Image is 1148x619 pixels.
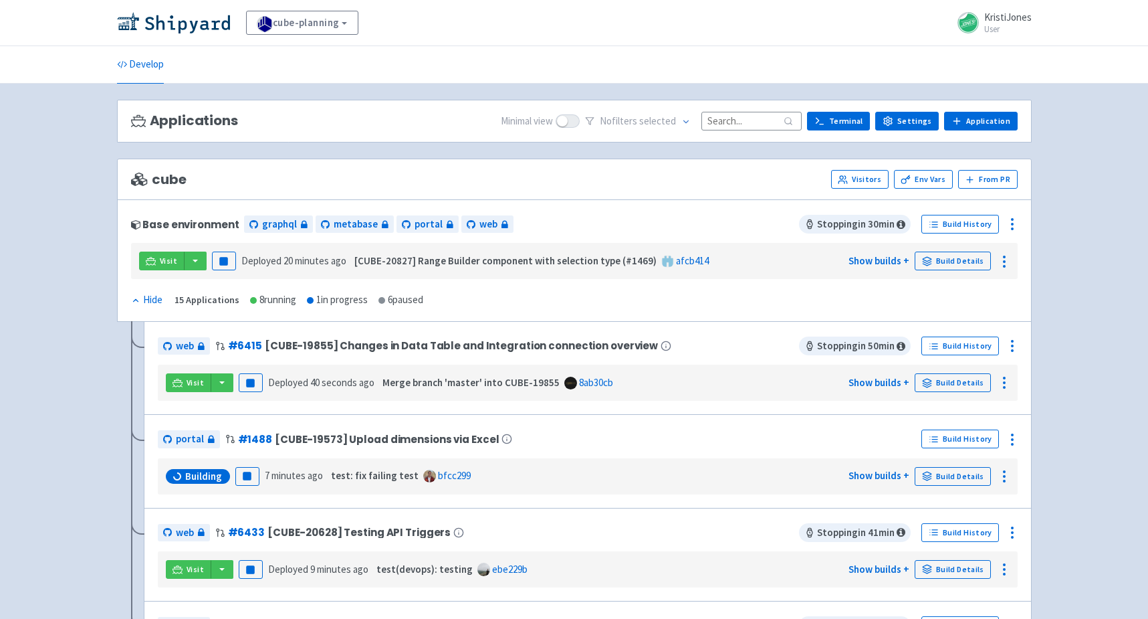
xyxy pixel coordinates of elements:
[807,112,870,130] a: Terminal
[848,254,909,267] a: Show builds +
[376,563,473,576] strong: test(devops): testing
[246,11,358,35] a: cube-planning
[921,430,999,448] a: Build History
[396,215,459,234] a: portal
[875,112,939,130] a: Settings
[158,430,220,448] a: portal
[176,525,194,541] span: web
[117,46,164,84] a: Develop
[241,254,346,267] span: Deployed
[160,256,177,266] span: Visit
[244,215,313,234] a: graphql
[382,376,560,389] strong: Merge branch 'master' into CUBE-19855
[354,254,657,267] strong: [CUBE-20827] Range Builder component with selection type (#1469)
[461,215,513,234] a: web
[131,292,164,308] button: Hide
[984,25,1032,33] small: User
[831,170,889,189] a: Visitors
[579,376,613,389] a: 8ab30cb
[131,172,187,187] span: cube
[185,470,222,483] span: Building
[238,432,272,446] a: #1488
[310,376,374,389] time: 40 seconds ago
[944,112,1017,130] a: Application
[228,525,265,539] a: #6433
[701,112,802,130] input: Search...
[848,563,909,576] a: Show builds +
[187,377,204,388] span: Visit
[275,434,499,445] span: [CUBE-19573] Upload dimensions via Excel
[265,340,658,351] span: [CUBE-19855] Changes in Data Table and Integration connection overview
[158,337,210,355] a: web
[262,217,297,232] span: graphql
[415,217,443,232] span: portal
[239,560,263,579] button: Pause
[331,469,419,482] strong: test: fix failing test
[915,560,991,579] a: Build Details
[166,560,211,579] a: Visit
[848,376,909,389] a: Show builds +
[139,252,185,270] a: Visit
[307,292,368,308] div: 1 in progress
[378,292,423,308] div: 6 paused
[438,469,471,482] a: bfcc299
[848,469,909,482] a: Show builds +
[158,524,210,542] a: web
[131,219,239,230] div: Base environment
[334,217,378,232] span: metabase
[921,215,999,234] a: Build History
[958,170,1018,189] button: From PR
[492,563,528,576] a: ebe229b
[921,337,999,355] a: Build History
[176,432,204,447] span: portal
[268,563,368,576] span: Deployed
[228,339,262,353] a: #6415
[310,563,368,576] time: 9 minutes ago
[283,254,346,267] time: 20 minutes ago
[176,339,194,354] span: web
[949,12,1032,33] a: KristiJones User
[117,12,230,33] img: Shipyard logo
[894,170,953,189] a: Env Vars
[984,11,1032,23] span: KristiJones
[799,215,911,234] span: Stopping in 30 min
[921,523,999,542] a: Build History
[175,292,239,308] div: 15 Applications
[479,217,497,232] span: web
[799,523,911,542] span: Stopping in 41 min
[212,252,236,270] button: Pause
[799,337,911,355] span: Stopping in 50 min
[250,292,296,308] div: 8 running
[131,113,238,128] h3: Applications
[235,467,259,486] button: Pause
[915,373,991,392] a: Build Details
[187,564,204,575] span: Visit
[915,252,991,270] a: Build Details
[316,215,394,234] a: metabase
[501,114,553,129] span: Minimal view
[265,469,323,482] time: 7 minutes ago
[166,373,211,392] a: Visit
[915,467,991,486] a: Build Details
[239,373,263,392] button: Pause
[267,527,451,538] span: [CUBE-20628] Testing API Triggers
[600,114,676,129] span: No filter s
[131,292,162,308] div: Hide
[639,114,676,127] span: selected
[268,376,374,389] span: Deployed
